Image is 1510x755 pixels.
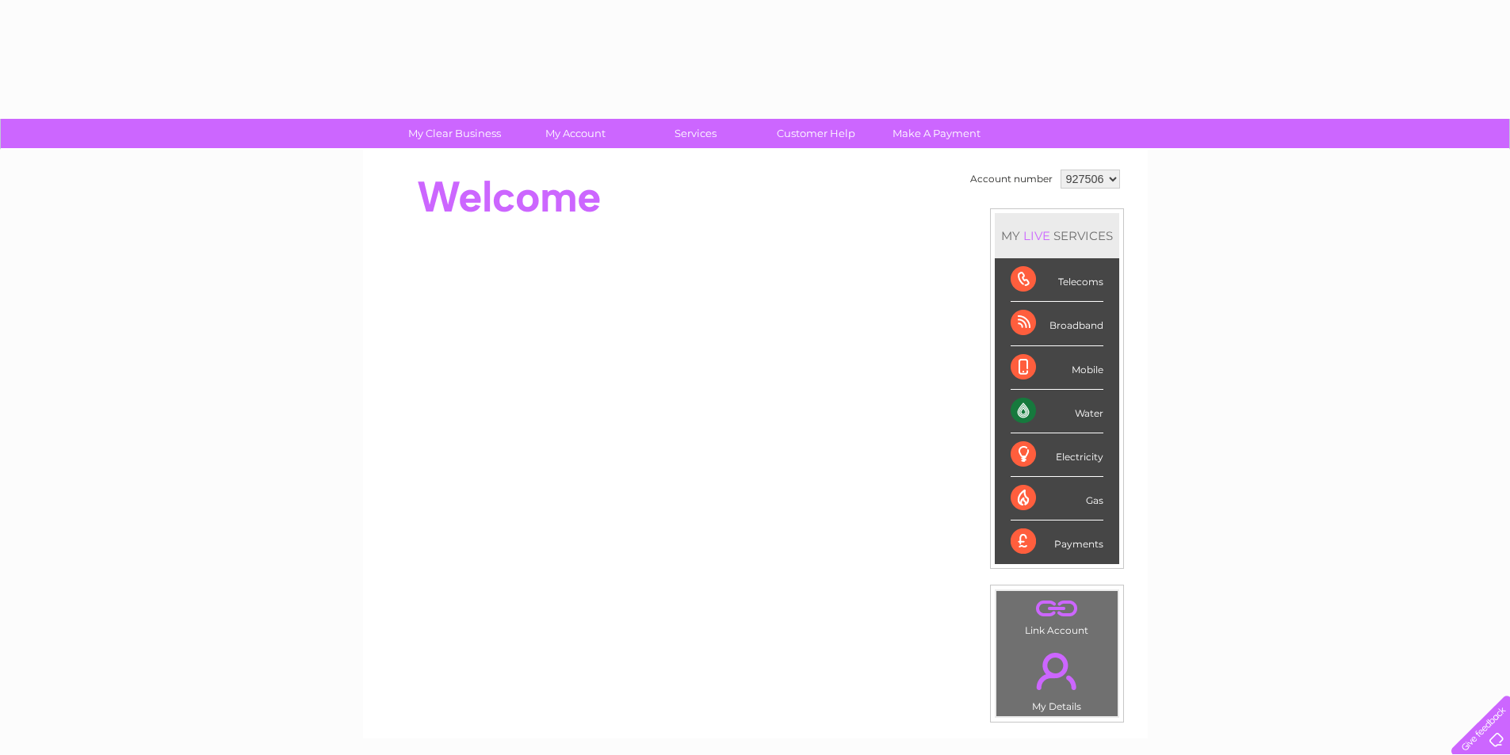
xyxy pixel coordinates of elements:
td: Account number [966,166,1057,193]
div: Mobile [1011,346,1103,390]
div: Electricity [1011,433,1103,477]
a: Make A Payment [871,119,1002,148]
div: Water [1011,390,1103,433]
a: My Account [510,119,640,148]
td: Link Account [996,590,1118,640]
div: MY SERVICES [995,213,1119,258]
div: LIVE [1020,228,1053,243]
div: Gas [1011,477,1103,520]
td: My Details [996,639,1118,717]
a: Services [630,119,761,148]
a: . [1000,595,1114,623]
div: Telecoms [1011,258,1103,302]
div: Payments [1011,520,1103,563]
div: Broadband [1011,302,1103,345]
a: . [1000,643,1114,699]
a: My Clear Business [389,119,520,148]
a: Customer Help [751,119,881,148]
